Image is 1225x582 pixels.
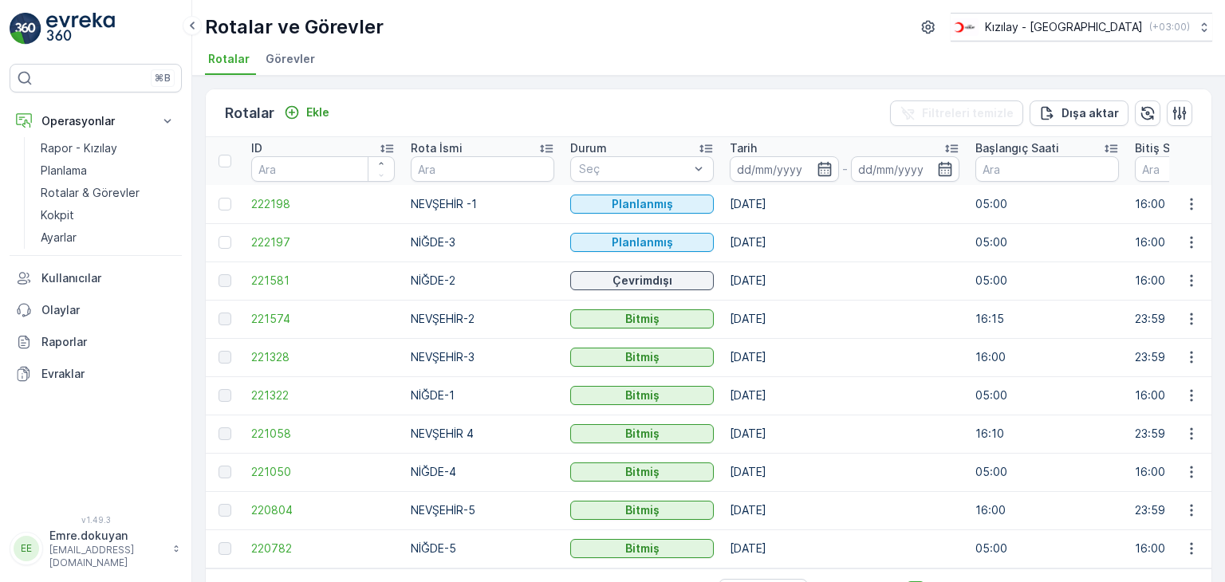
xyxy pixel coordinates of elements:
[41,163,87,179] p: Planlama
[403,529,562,568] td: NİĞDE-5
[403,262,562,300] td: NİĞDE-2
[41,113,150,129] p: Operasyonlar
[41,230,77,246] p: Ayarlar
[251,311,395,327] a: 221574
[403,376,562,415] td: NİĞDE-1
[975,140,1059,156] p: Başlangıç Saati
[625,387,660,403] p: Bitmiş
[722,529,967,568] td: [DATE]
[922,105,1014,121] p: Filtreleri temizle
[219,504,231,517] div: Toggle Row Selected
[722,491,967,529] td: [DATE]
[41,302,175,318] p: Olaylar
[34,226,182,249] a: Ayarlar
[49,528,164,544] p: Emre.dokuyan
[967,262,1127,300] td: 05:00
[579,161,689,177] p: Seç
[403,338,562,376] td: NEVŞEHİR-3
[251,140,262,156] p: ID
[403,185,562,223] td: NEVŞEHİR -1
[251,387,395,403] a: 221322
[251,426,395,442] a: 221058
[251,156,395,182] input: Ara
[985,19,1143,35] p: Kızılay - [GEOGRAPHIC_DATA]
[722,338,967,376] td: [DATE]
[251,234,395,250] a: 222197
[851,156,960,182] input: dd/mm/yyyy
[612,234,673,250] p: Planlanmış
[155,72,171,85] p: ⌘B
[49,544,164,569] p: [EMAIL_ADDRESS][DOMAIN_NAME]
[219,466,231,478] div: Toggle Row Selected
[10,262,182,294] a: Kullanıcılar
[41,140,117,156] p: Rapor - Kızılay
[570,386,714,405] button: Bitmiş
[219,542,231,555] div: Toggle Row Selected
[225,102,274,124] p: Rotalar
[570,462,714,482] button: Bitmiş
[730,156,839,182] input: dd/mm/yyyy
[967,185,1127,223] td: 05:00
[34,159,182,182] a: Planlama
[722,376,967,415] td: [DATE]
[722,415,967,453] td: [DATE]
[278,103,336,122] button: Ekle
[967,223,1127,262] td: 05:00
[612,273,672,289] p: Çevrimdışı
[251,196,395,212] span: 222198
[975,156,1119,182] input: Ara
[730,140,757,156] p: Tarih
[10,528,182,569] button: EEEmre.dokuyan[EMAIL_ADDRESS][DOMAIN_NAME]
[570,501,714,520] button: Bitmiş
[306,104,329,120] p: Ekle
[951,13,1212,41] button: Kızılay - [GEOGRAPHIC_DATA](+03:00)
[890,100,1023,126] button: Filtreleri temizle
[570,233,714,252] button: Planlanmış
[219,274,231,287] div: Toggle Row Selected
[625,311,660,327] p: Bitmiş
[251,502,395,518] a: 220804
[403,491,562,529] td: NEVŞEHİR-5
[219,351,231,364] div: Toggle Row Selected
[403,223,562,262] td: NİĞDE-3
[251,349,395,365] a: 221328
[1135,140,1191,156] p: Bitiş Saati
[205,14,384,40] p: Rotalar ve Görevler
[34,182,182,204] a: Rotalar & Görevler
[570,195,714,214] button: Planlanmış
[10,515,182,525] span: v 1.49.3
[1062,105,1119,121] p: Dışa aktar
[41,270,175,286] p: Kullanıcılar
[625,541,660,556] p: Bitmiş
[570,140,607,156] p: Durum
[219,198,231,210] div: Toggle Row Selected
[1030,100,1128,126] button: Dışa aktar
[722,185,967,223] td: [DATE]
[722,453,967,491] td: [DATE]
[967,300,1127,338] td: 16:15
[41,185,140,201] p: Rotalar & Görevler
[625,502,660,518] p: Bitmiş
[10,13,41,45] img: logo
[251,464,395,480] a: 221050
[625,426,660,442] p: Bitmiş
[219,236,231,249] div: Toggle Row Selected
[10,358,182,390] a: Evraklar
[612,196,673,212] p: Planlanmış
[219,389,231,402] div: Toggle Row Selected
[14,536,39,561] div: EE
[967,453,1127,491] td: 05:00
[403,300,562,338] td: NEVŞEHİR-2
[403,453,562,491] td: NİĞDE-4
[251,541,395,556] a: 220782
[951,18,979,36] img: k%C4%B1z%C4%B1lay_D5CCths_t1JZB0k.png
[46,13,115,45] img: logo_light-DOdMpM7g.png
[842,159,848,179] p: -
